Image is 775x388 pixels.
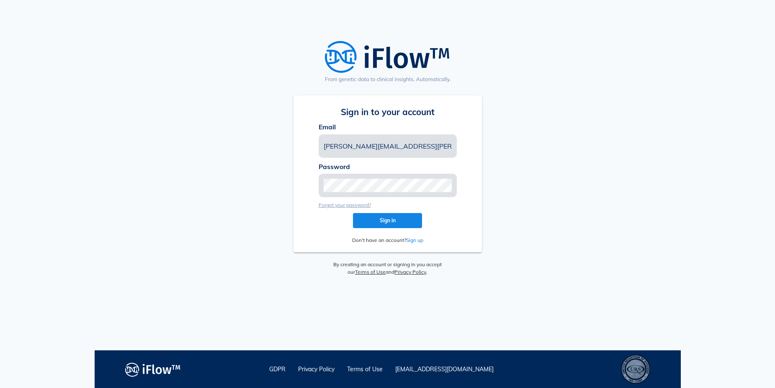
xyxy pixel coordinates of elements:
[341,105,435,118] span: Sign in to your account
[621,355,650,384] div: ISO 13485 – Quality Management System
[269,365,286,373] a: GDPR
[352,236,423,244] a: Don't have an account?Sign up
[353,213,422,228] button: Sign in
[355,269,386,275] a: Terms of Use
[125,360,181,379] img: logo
[347,365,383,373] a: Terms of Use
[406,237,423,243] span: Sign up
[394,269,426,275] a: Privacy Policy
[360,217,415,224] span: Sign in
[298,365,335,373] a: Privacy Policy
[319,202,371,208] span: Forgot your password?
[319,123,336,131] span: Email
[319,162,350,171] span: Password
[395,365,494,373] a: [EMAIL_ADDRESS][DOMAIN_NAME]
[325,252,450,284] div: By creating an account or signing in you accept our and .
[325,41,451,82] img: iFlow Logo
